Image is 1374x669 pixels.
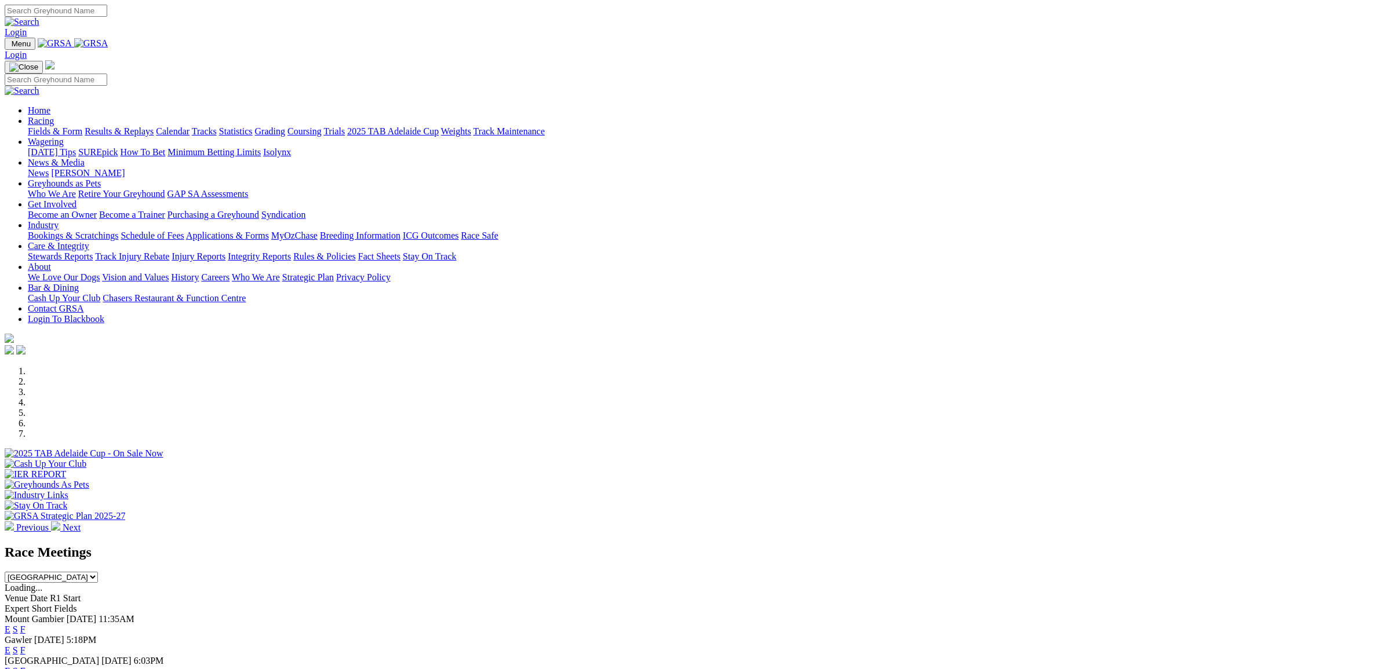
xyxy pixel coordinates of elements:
span: 6:03PM [134,656,164,666]
a: News & Media [28,158,85,167]
a: SUREpick [78,147,118,157]
a: Strategic Plan [282,272,334,282]
img: logo-grsa-white.png [45,60,54,70]
a: Next [51,522,81,532]
span: [DATE] [101,656,132,666]
div: Care & Integrity [28,251,1369,262]
a: Calendar [156,126,189,136]
span: Venue [5,593,28,603]
a: Retire Your Greyhound [78,189,165,199]
img: GRSA [38,38,72,49]
img: GRSA [74,38,108,49]
a: Contact GRSA [28,304,83,313]
a: Vision and Values [102,272,169,282]
a: Fact Sheets [358,251,400,261]
img: Close [9,63,38,72]
span: Menu [12,39,31,48]
a: Isolynx [263,147,291,157]
a: Coursing [287,126,322,136]
a: Bookings & Scratchings [28,231,118,240]
span: [GEOGRAPHIC_DATA] [5,656,99,666]
a: Statistics [219,126,253,136]
a: Industry [28,220,59,230]
a: Cash Up Your Club [28,293,100,303]
a: Login [5,50,27,60]
a: Tracks [192,126,217,136]
a: Integrity Reports [228,251,291,261]
span: Date [30,593,48,603]
a: 2025 TAB Adelaide Cup [347,126,439,136]
a: Rules & Policies [293,251,356,261]
a: We Love Our Dogs [28,272,100,282]
a: E [5,624,10,634]
img: logo-grsa-white.png [5,334,14,343]
a: Careers [201,272,229,282]
a: Syndication [261,210,305,220]
a: Bar & Dining [28,283,79,293]
img: chevron-right-pager-white.svg [51,521,60,531]
a: Chasers Restaurant & Function Centre [103,293,246,303]
input: Search [5,74,107,86]
a: Stay On Track [403,251,456,261]
a: F [20,624,25,634]
a: [PERSON_NAME] [51,168,125,178]
img: GRSA Strategic Plan 2025-27 [5,511,125,521]
a: Racing [28,116,54,126]
a: Results & Replays [85,126,154,136]
a: Breeding Information [320,231,400,240]
img: Industry Links [5,490,68,500]
img: chevron-left-pager-white.svg [5,521,14,531]
span: Expert [5,604,30,613]
a: S [13,624,18,634]
div: Industry [28,231,1369,241]
span: Fields [54,604,76,613]
button: Toggle navigation [5,38,35,50]
a: MyOzChase [271,231,318,240]
a: Weights [441,126,471,136]
a: Become a Trainer [99,210,165,220]
a: Login [5,27,27,37]
span: Previous [16,522,49,532]
div: Racing [28,126,1369,137]
a: Race Safe [461,231,498,240]
div: Wagering [28,147,1369,158]
a: Greyhounds as Pets [28,178,101,188]
a: Trials [323,126,345,136]
div: Bar & Dining [28,293,1369,304]
img: 2025 TAB Adelaide Cup - On Sale Now [5,448,163,459]
a: About [28,262,51,272]
span: Loading... [5,583,42,593]
div: About [28,272,1369,283]
a: Purchasing a Greyhound [167,210,259,220]
img: facebook.svg [5,345,14,354]
a: History [171,272,199,282]
a: GAP SA Assessments [167,189,249,199]
img: Greyhounds As Pets [5,480,89,490]
h2: Race Meetings [5,544,1369,560]
img: Search [5,86,39,96]
a: E [5,645,10,655]
a: Schedule of Fees [121,231,184,240]
a: Minimum Betting Limits [167,147,261,157]
img: Stay On Track [5,500,67,511]
a: Login To Blackbook [28,314,104,324]
a: Stewards Reports [28,251,93,261]
a: Injury Reports [172,251,225,261]
a: S [13,645,18,655]
img: Cash Up Your Club [5,459,86,469]
a: Previous [5,522,51,532]
a: [DATE] Tips [28,147,76,157]
a: Fields & Form [28,126,82,136]
a: Who We Are [28,189,76,199]
button: Toggle navigation [5,61,43,74]
a: Applications & Forms [186,231,269,240]
a: Get Involved [28,199,76,209]
a: How To Bet [121,147,166,157]
span: Short [32,604,52,613]
img: Search [5,17,39,27]
a: Track Maintenance [473,126,545,136]
a: F [20,645,25,655]
a: Become an Owner [28,210,97,220]
img: IER REPORT [5,469,66,480]
a: Home [28,105,50,115]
